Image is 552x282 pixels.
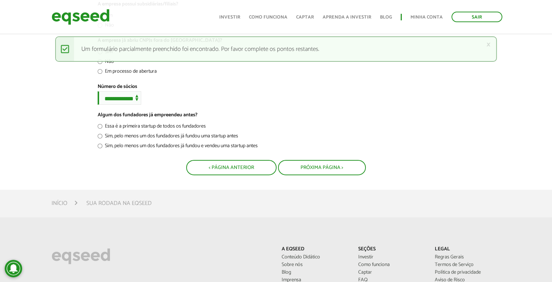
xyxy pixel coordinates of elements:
button: < Página Anterior [186,160,277,175]
p: Legal [435,246,500,253]
a: Sair [451,12,502,22]
input: Essa é a primeira startup de todos os fundadores [98,124,102,129]
a: Termos de Serviço [435,262,500,267]
p: Seções [358,246,424,253]
input: Sim, pelo menos um dos fundadores já fundou e vendeu uma startup antes [98,144,102,148]
img: EqSeed Logo [52,246,110,266]
label: Em processo de abertura [98,69,157,76]
label: Sim, pelo menos um dos fundadores já fundou e vendeu uma startup antes [98,144,258,151]
a: Blog [282,270,347,275]
p: A EqSeed [282,246,347,253]
a: Captar [358,270,424,275]
img: EqSeed [52,7,110,27]
div: Um formulário parcialmente preenchido foi encontrado. Por favor complete os pontos restantes. [55,36,497,62]
a: Captar [296,15,314,20]
button: Próxima Página > [278,160,366,175]
a: × [486,41,491,48]
a: Regras Gerais [435,255,500,260]
a: Investir [358,255,424,260]
input: Em processo de abertura [98,69,102,74]
li: Sua rodada na EqSeed [86,198,152,208]
a: Blog [380,15,392,20]
label: Essa é a primeira startup de todos os fundadores [98,124,206,131]
a: Sobre nós [282,262,347,267]
a: Conteúdo Didático [282,255,347,260]
a: Aprenda a investir [323,15,371,20]
input: Sim, pelo menos um dos fundadores já fundou uma startup antes [98,134,102,138]
label: Algum dos fundadores já empreendeu antes? [98,113,197,118]
a: Início [52,201,68,206]
a: Investir [219,15,240,20]
a: Minha conta [410,15,443,20]
a: Política de privacidade [435,270,500,275]
a: Como funciona [249,15,287,20]
label: Número de sócios [98,84,137,89]
label: Sim, pelo menos um dos fundadores já fundou uma startup antes [98,134,238,141]
a: Como funciona [358,262,424,267]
